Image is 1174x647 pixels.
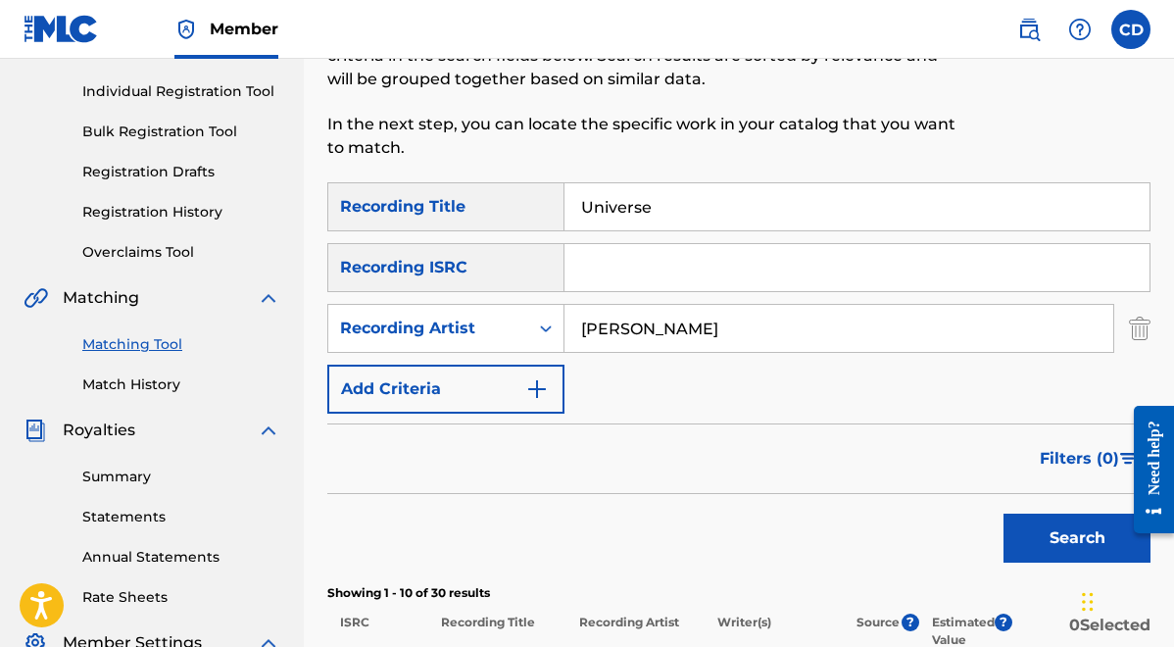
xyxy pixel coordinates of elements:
a: Individual Registration Tool [82,81,280,102]
a: Matching Tool [82,334,280,355]
p: In the next step, you can locate the specific work in your catalog that you want to match. [327,113,961,160]
img: expand [257,419,280,442]
div: Help [1060,10,1100,49]
img: help [1068,18,1092,41]
a: Public Search [1009,10,1049,49]
a: Annual Statements [82,547,280,568]
span: ? [902,614,919,631]
span: Matching [63,286,139,310]
img: 9d2ae6d4665cec9f34b9.svg [525,377,549,401]
a: Registration History [82,202,280,223]
iframe: Chat Widget [1076,553,1174,647]
span: ? [995,614,1012,631]
p: Showing 1 - 10 of 30 results [327,584,1150,602]
a: Registration Drafts [82,162,280,182]
a: Rate Sheets [82,587,280,608]
span: Royalties [63,419,135,442]
a: Match History [82,374,280,395]
img: Delete Criterion [1129,304,1150,353]
a: Summary [82,467,280,487]
button: Filters (0) [1028,434,1150,483]
img: MLC Logo [24,15,99,43]
a: Statements [82,507,280,527]
iframe: Resource Center [1119,391,1174,549]
div: User Menu [1111,10,1150,49]
a: Overclaims Tool [82,242,280,263]
img: Top Rightsholder [174,18,198,41]
div: Recording Artist [340,317,516,340]
img: search [1017,18,1041,41]
span: Member [210,18,278,40]
img: Royalties [24,419,47,442]
div: Drag [1082,572,1094,631]
span: Filters ( 0 ) [1040,447,1119,471]
img: expand [257,286,280,310]
button: Search [1003,514,1150,563]
a: Bulk Registration Tool [82,122,280,142]
button: Add Criteria [327,365,564,414]
form: Search Form [327,182,1150,572]
img: Matching [24,286,48,310]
